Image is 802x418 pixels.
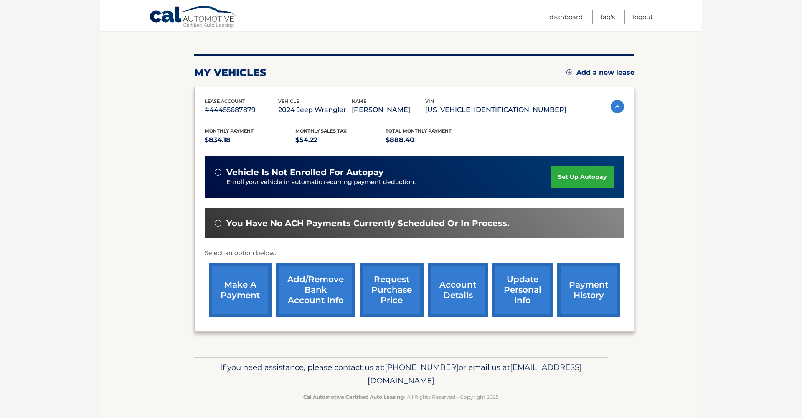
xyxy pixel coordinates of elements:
p: #44455687879 [205,104,278,116]
p: $888.40 [386,134,476,146]
a: Dashboard [549,10,583,24]
p: $54.22 [295,134,386,146]
span: name [352,98,366,104]
p: 2024 Jeep Wrangler [278,104,352,116]
a: account details [428,263,488,317]
a: Add a new lease [566,69,634,77]
span: You have no ACH payments currently scheduled or in process. [226,218,509,229]
h2: my vehicles [194,66,266,79]
img: accordion-active.svg [611,100,624,113]
img: add.svg [566,69,572,75]
a: FAQ's [601,10,615,24]
p: Select an option below: [205,248,624,258]
a: Cal Automotive [149,5,237,30]
p: $834.18 [205,134,295,146]
p: [US_VEHICLE_IDENTIFICATION_NUMBER] [425,104,566,116]
p: If you need assistance, please contact us at: or email us at [200,361,602,387]
span: [EMAIL_ADDRESS][DOMAIN_NAME] [368,362,582,385]
span: Total Monthly Payment [386,128,452,134]
span: Monthly Payment [205,128,254,134]
span: lease account [205,98,245,104]
a: make a payment [209,263,272,317]
p: [PERSON_NAME] [352,104,425,116]
span: vehicle is not enrolled for autopay [226,167,383,178]
span: [PHONE_NUMBER] [385,362,459,372]
p: - All Rights Reserved - Copyright 2025 [200,393,602,401]
img: alert-white.svg [215,169,221,176]
strong: Cal Automotive Certified Auto Leasing [303,394,404,400]
img: alert-white.svg [215,220,221,227]
a: Logout [633,10,653,24]
a: Add/Remove bank account info [276,263,355,317]
p: Enroll your vehicle in automatic recurring payment deduction. [226,178,551,187]
span: vin [425,98,434,104]
a: set up autopay [551,166,614,188]
a: payment history [557,263,620,317]
span: Monthly sales Tax [295,128,347,134]
a: request purchase price [360,263,424,317]
span: vehicle [278,98,299,104]
a: update personal info [492,263,553,317]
